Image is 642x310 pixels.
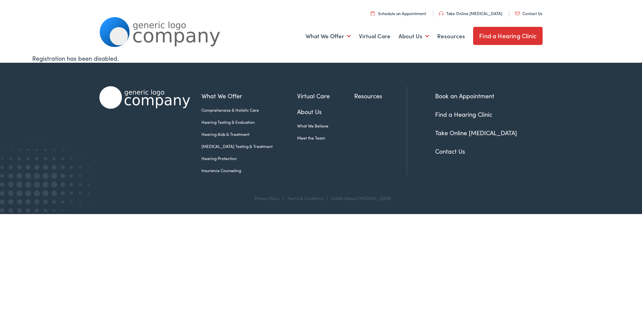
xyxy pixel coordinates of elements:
a: Virtual Care [359,24,391,49]
a: Meet the Team [297,135,354,141]
img: utility icon [371,11,375,15]
a: Contact Us [435,147,465,155]
a: Find a Hearing Clinic [473,27,543,45]
a: Find a Hearing Clinic [435,110,492,118]
a: Book an Appointment [435,92,494,100]
a: Resources [354,91,407,100]
img: utility icon [439,11,444,15]
a: Take Online [MEDICAL_DATA] [435,128,517,137]
a: Resources [437,24,465,49]
a: Terms & Conditions [288,195,323,201]
a: Take Online [MEDICAL_DATA] [439,10,502,16]
a: About Us [399,24,429,49]
a: Virtual Care [297,91,354,100]
a: About Us [297,107,354,116]
a: Contact Us [515,10,542,16]
a: Hearing Testing & Evaluation [201,119,297,125]
a: Schedule an Appointment [371,10,426,16]
a: Insurance Counseling [201,167,297,173]
a: Comprehensive & Holistic Care [201,107,297,113]
a: Hearing Aids & Treatment [201,131,297,137]
a: Privacy Policy [255,195,280,201]
a: What We Offer [306,24,351,49]
img: Alpaca Audiology [99,86,190,109]
a: [MEDICAL_DATA] Testing & Treatment [201,143,297,149]
a: Hearing Protection [201,155,297,161]
div: ©2025 Alpaca [MEDICAL_DATA] [328,196,391,201]
a: What We Offer [201,91,297,100]
a: What We Believe [297,123,354,129]
img: utility icon [515,12,520,15]
div: Registration has been disabled. [32,54,610,63]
